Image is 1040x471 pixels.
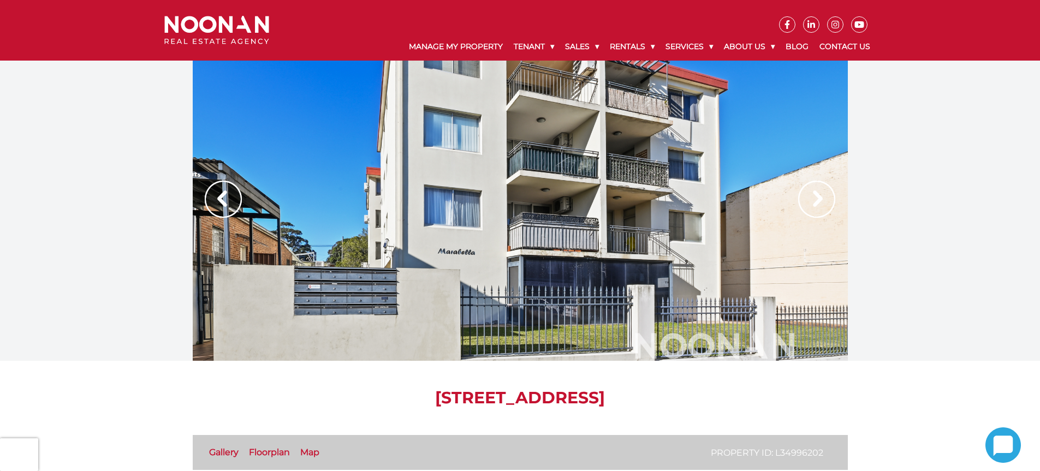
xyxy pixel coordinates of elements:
img: Arrow slider [798,181,835,218]
a: Sales [560,33,604,61]
a: Rentals [604,33,660,61]
img: Arrow slider [205,181,242,218]
a: Tenant [508,33,560,61]
a: Floorplan [249,447,290,457]
h1: [STREET_ADDRESS] [193,388,848,408]
p: Property ID: L34996202 [711,446,823,460]
a: Services [660,33,718,61]
a: Contact Us [814,33,876,61]
a: Manage My Property [403,33,508,61]
a: About Us [718,33,780,61]
img: Noonan Real Estate Agency [164,16,269,45]
a: Map [300,447,319,457]
a: Blog [780,33,814,61]
a: Gallery [209,447,239,457]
